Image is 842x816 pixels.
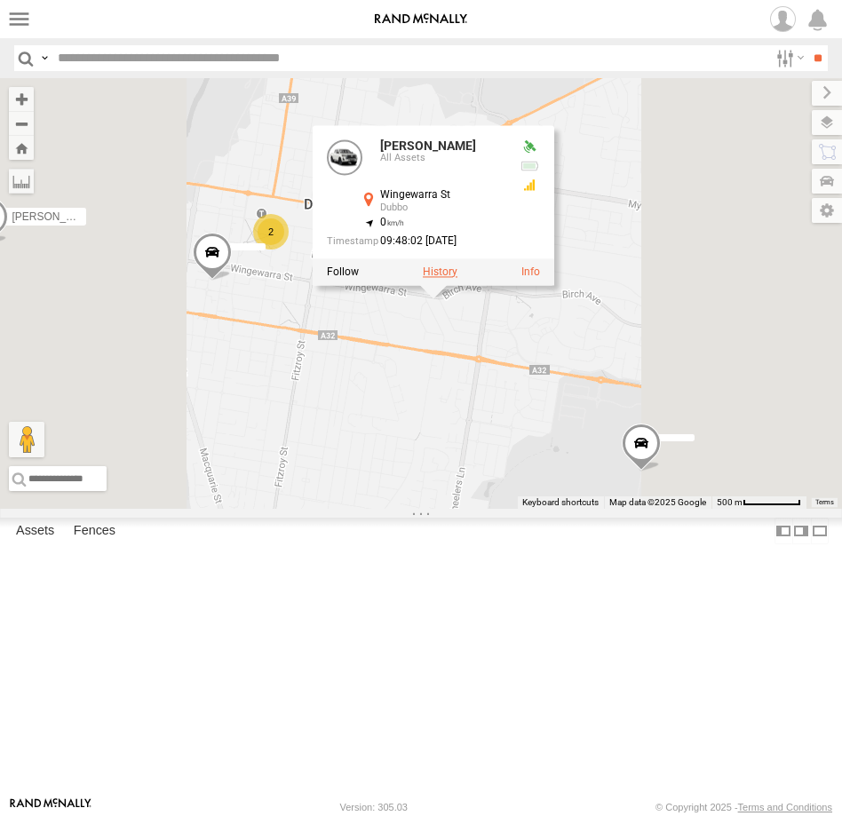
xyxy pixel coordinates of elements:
[9,111,34,136] button: Zoom out
[9,422,44,457] button: Drag Pegman onto the map to open Street View
[253,214,289,250] div: 2
[812,198,842,223] label: Map Settings
[327,236,504,248] div: Date/time of location update
[380,139,476,153] a: [PERSON_NAME]
[10,798,91,816] a: Visit our Website
[609,497,706,507] span: Map data ©2025 Google
[380,154,504,164] div: All Assets
[774,518,792,543] label: Dock Summary Table to the Left
[519,178,540,192] div: GSM Signal = 3
[65,519,124,543] label: Fences
[423,265,457,278] label: View Asset History
[738,802,832,812] a: Terms and Conditions
[792,518,810,543] label: Dock Summary Table to the Right
[7,519,63,543] label: Assets
[380,216,404,228] span: 0
[811,518,829,543] label: Hide Summary Table
[12,210,99,222] span: [PERSON_NAME]
[9,169,34,194] label: Measure
[380,189,504,201] div: Wingewarra St
[327,139,362,175] a: View Asset Details
[340,802,408,812] div: Version: 305.03
[375,13,467,26] img: rand-logo.svg
[519,159,540,173] div: No voltage information received from this device.
[9,136,34,160] button: Zoom Home
[655,802,832,812] div: © Copyright 2025 -
[380,202,504,213] div: Dubbo
[519,139,540,154] div: Valid GPS Fix
[37,45,52,71] label: Search Query
[521,265,540,278] a: View Asset Details
[769,45,807,71] label: Search Filter Options
[815,499,834,506] a: Terms
[717,497,743,507] span: 500 m
[327,265,359,278] label: Realtime tracking of Asset
[711,496,806,509] button: Map scale: 500 m per 62 pixels
[522,496,599,509] button: Keyboard shortcuts
[9,87,34,111] button: Zoom in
